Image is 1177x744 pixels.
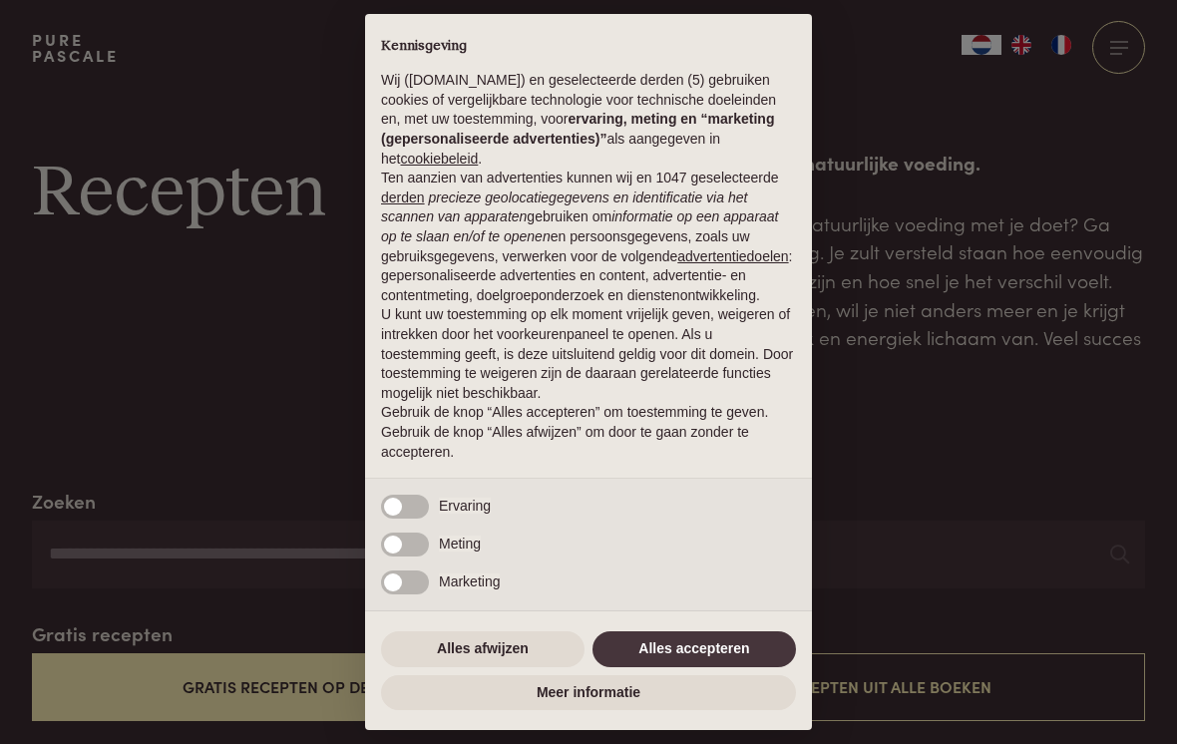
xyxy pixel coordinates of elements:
button: Alles accepteren [592,631,796,667]
p: U kunt uw toestemming op elk moment vrijelijk geven, weigeren of intrekken door het voorkeurenpan... [381,305,796,403]
h2: Kennisgeving [381,38,796,56]
a: cookiebeleid [400,151,478,167]
p: Ten aanzien van advertenties kunnen wij en 1047 geselecteerde gebruiken om en persoonsgegevens, z... [381,169,796,305]
button: derden [381,188,425,208]
p: Wij ([DOMAIN_NAME]) en geselecteerde derden (5) gebruiken cookies of vergelijkbare technologie vo... [381,71,796,169]
strong: ervaring, meting en “marketing (gepersonaliseerde advertenties)” [381,111,774,147]
p: Gebruik de knop “Alles accepteren” om toestemming te geven. Gebruik de knop “Alles afwijzen” om d... [381,403,796,462]
button: Alles afwijzen [381,631,585,667]
span: Marketing [439,573,500,589]
span: Meting [439,536,481,552]
em: informatie op een apparaat op te slaan en/of te openen [381,208,779,244]
button: advertentiedoelen [677,247,788,267]
button: Meer informatie [381,675,796,711]
em: precieze geolocatiegegevens en identificatie via het scannen van apparaten [381,189,747,225]
span: Ervaring [439,498,491,514]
